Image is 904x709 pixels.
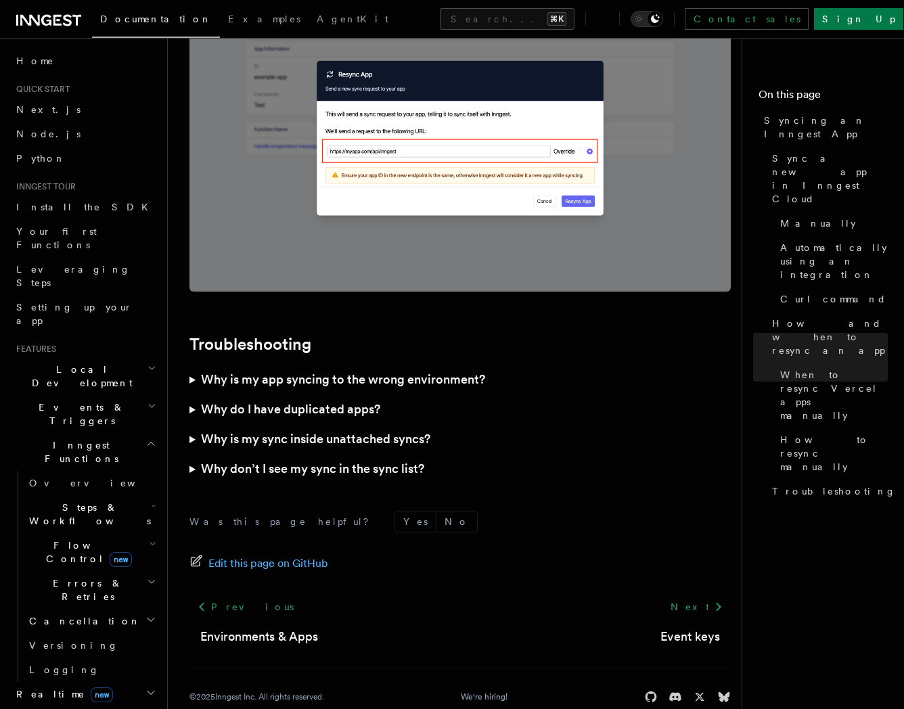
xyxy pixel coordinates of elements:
span: Versioning [29,640,118,651]
span: Flow Control [24,539,149,566]
div: Inngest Functions [11,471,159,682]
button: Flow Controlnew [24,533,159,571]
span: Leveraging Steps [16,264,131,288]
span: Examples [228,14,300,24]
a: When to resync Vercel apps manually [775,363,888,428]
a: Sign Up [814,8,903,30]
a: Curl command [775,287,888,311]
span: Steps & Workflows [24,501,151,528]
div: © 2025 Inngest Inc. All rights reserved. [189,691,324,702]
span: Features [11,344,56,354]
button: Errors & Retries [24,571,159,609]
button: Local Development [11,357,159,395]
span: Node.js [16,129,81,139]
span: Events & Triggers [11,401,148,428]
a: Python [11,146,159,170]
a: Home [11,49,159,73]
a: Documentation [92,4,220,38]
a: Event keys [660,627,720,646]
span: Curl command [780,292,886,306]
a: Setting up your app [11,295,159,333]
a: We're hiring! [461,691,507,702]
a: Versioning [24,633,159,658]
span: Logging [29,664,99,675]
a: Automatically using an integration [775,235,888,287]
a: Environments & Apps [200,627,318,646]
button: Search...⌘K [440,8,574,30]
h3: Why is my sync inside unattached syncs? [201,430,430,449]
span: Next.js [16,104,81,115]
span: Overview [29,478,168,488]
span: Sync a new app in Inngest Cloud [772,152,888,206]
span: Manually [780,216,856,230]
span: Your first Functions [16,226,97,250]
span: How to resync manually [780,433,888,474]
span: AgentKit [317,14,388,24]
a: Troubleshooting [189,335,311,354]
a: Troubleshooting [767,479,888,503]
a: Next.js [11,97,159,122]
button: Toggle dark mode [631,11,663,27]
a: How to resync manually [775,428,888,479]
button: Events & Triggers [11,395,159,433]
a: Node.js [11,122,159,146]
span: Documentation [100,14,212,24]
a: Your first Functions [11,219,159,257]
button: Cancellation [24,609,159,633]
button: Steps & Workflows [24,495,159,533]
a: Contact sales [685,8,809,30]
span: Errors & Retries [24,576,147,603]
span: Cancellation [24,614,141,628]
a: Edit this page on GitHub [189,554,328,573]
a: Overview [24,471,159,495]
span: Automatically using an integration [780,241,888,281]
a: Next [662,595,731,619]
h4: On this page [759,87,888,108]
a: Previous [189,595,301,619]
summary: Why is my app syncing to the wrong environment? [189,365,731,394]
span: How and when to resync an app [772,317,888,357]
span: When to resync Vercel apps manually [780,368,888,422]
span: Edit this page on GitHub [208,554,328,573]
h3: Why don’t I see my sync in the sync list? [201,459,424,478]
a: Examples [220,4,309,37]
kbd: ⌘K [547,12,566,26]
summary: Why is my sync inside unattached syncs? [189,424,731,454]
a: Manually [775,211,888,235]
span: Quick start [11,84,70,95]
span: Troubleshooting [772,484,896,498]
a: How and when to resync an app [767,311,888,363]
a: Logging [24,658,159,682]
span: Local Development [11,363,148,390]
span: Python [16,153,66,164]
span: Syncing an Inngest App [764,114,888,141]
a: AgentKit [309,4,397,37]
span: Realtime [11,687,113,701]
span: Inngest tour [11,181,76,192]
button: No [436,511,477,532]
a: Install the SDK [11,195,159,219]
a: Syncing an Inngest App [759,108,888,146]
p: Was this page helpful? [189,515,378,528]
button: Yes [395,511,436,532]
a: Sync a new app in Inngest Cloud [767,146,888,211]
span: Inngest Functions [11,438,146,465]
span: Home [16,54,54,68]
span: new [91,687,113,702]
span: Setting up your app [16,302,133,326]
h3: Why is my app syncing to the wrong environment? [201,370,485,389]
h3: Why do I have duplicated apps? [201,400,380,419]
span: new [110,552,132,567]
button: Inngest Functions [11,433,159,471]
summary: Why do I have duplicated apps? [189,394,731,424]
summary: Why don’t I see my sync in the sync list? [189,454,731,484]
a: Leveraging Steps [11,257,159,295]
button: Realtimenew [11,682,159,706]
span: Install the SDK [16,202,156,212]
